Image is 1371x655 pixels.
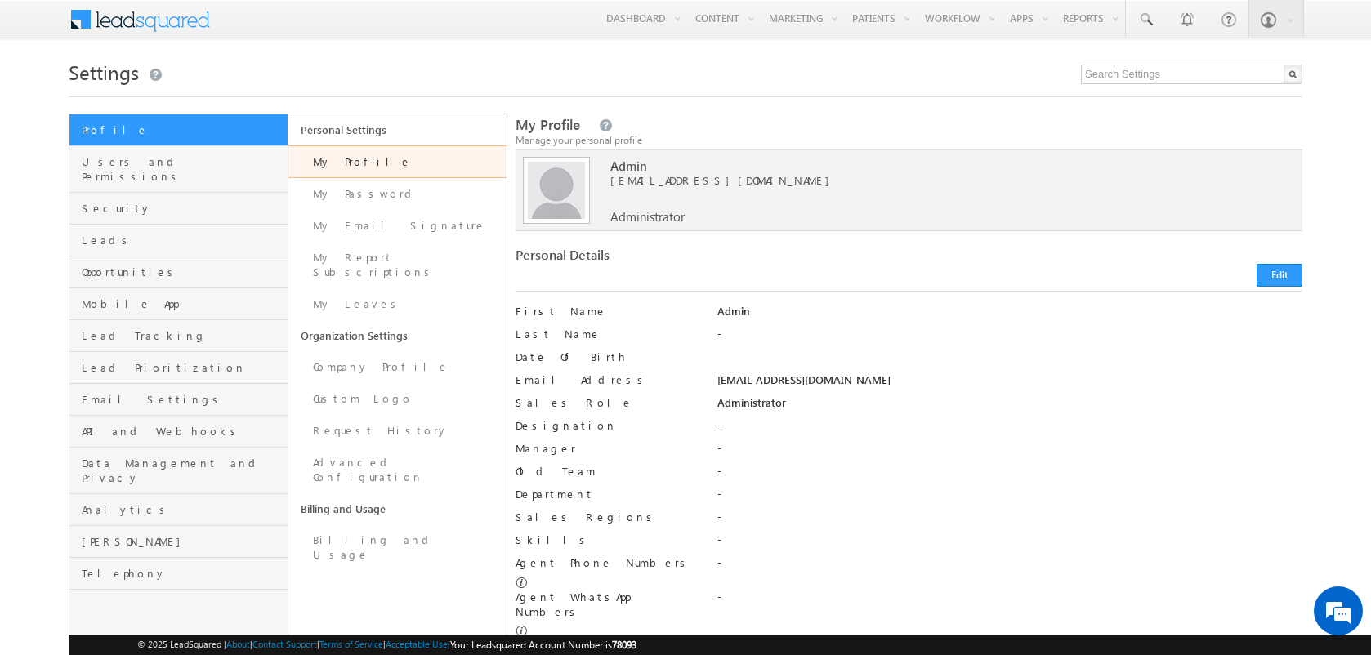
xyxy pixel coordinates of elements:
span: Security [82,201,284,216]
span: Profile [82,123,284,137]
a: My Report Subscriptions [288,242,507,288]
span: [PERSON_NAME] [82,534,284,549]
div: - [717,532,1302,555]
a: API and Webhooks [69,416,288,448]
a: Email Settings [69,384,288,416]
span: Telephony [82,566,284,581]
a: Personal Settings [288,114,507,145]
span: Your Leadsquared Account Number is [450,639,636,651]
span: Settings [69,59,139,85]
span: Lead Prioritization [82,360,284,375]
label: Skills [516,532,697,547]
span: Opportunities [82,265,284,279]
span: API and Webhooks [82,424,284,439]
label: Sales Role [516,395,697,410]
div: Administrator [717,395,1302,418]
label: Sales Regions [516,510,697,524]
a: Custom Logo [288,383,507,415]
a: About [226,639,250,649]
div: Personal Details [516,247,899,270]
div: - [717,418,1302,441]
label: Department [516,487,697,501]
label: Manager [516,441,697,456]
a: Leads [69,225,288,256]
a: Terms of Service [319,639,383,649]
span: 78093 [612,639,636,651]
a: Profile [69,114,288,146]
label: Email Address [516,372,697,387]
span: Administrator [610,209,685,224]
a: [PERSON_NAME] [69,526,288,558]
div: - [717,464,1302,487]
a: Mobile App [69,288,288,320]
label: Date Of Birth [516,350,697,364]
div: - [717,327,1302,350]
a: Advanced Configuration [288,447,507,493]
a: Lead Prioritization [69,352,288,384]
a: Lead Tracking [69,320,288,352]
a: Opportunities [69,256,288,288]
span: Data Management and Privacy [82,456,284,485]
a: Security [69,193,288,225]
div: [EMAIL_ADDRESS][DOMAIN_NAME] [717,372,1302,395]
div: Admin [717,304,1302,327]
input: Search Settings [1081,65,1302,84]
a: My Password [288,178,507,210]
div: - [717,441,1302,464]
a: Data Management and Privacy [69,448,288,494]
label: Last Name [516,327,697,341]
span: Mobile App [82,296,284,311]
a: My Profile [288,145,507,178]
span: Analytics [82,502,284,517]
a: Acceptable Use [386,639,448,649]
button: Edit [1257,264,1302,287]
a: Company Profile [288,351,507,383]
span: Email Settings [82,392,284,407]
a: Users and Permissions [69,146,288,193]
span: [EMAIL_ADDRESS][DOMAIN_NAME] [610,173,1239,188]
span: Users and Permissions [82,154,284,184]
span: Lead Tracking [82,328,284,343]
a: Billing and Usage [288,493,507,524]
label: Old Team [516,464,697,479]
a: Contact Support [252,639,317,649]
span: My Profile [516,115,580,134]
label: Agent WhatsApp Numbers [516,590,697,619]
div: - [717,510,1302,532]
a: Telephony [69,558,288,590]
label: Designation [516,418,697,433]
span: Admin [610,158,1239,173]
div: - [717,487,1302,510]
a: My Leaves [288,288,507,320]
span: © 2025 LeadSquared | | | | | [137,637,636,653]
div: Manage your personal profile [516,133,1302,148]
a: My Email Signature [288,210,507,242]
a: Analytics [69,494,288,526]
label: First Name [516,304,697,319]
a: Request History [288,415,507,447]
span: Leads [82,233,284,247]
a: Organization Settings [288,320,507,351]
div: - [717,555,1302,578]
a: Billing and Usage [288,524,507,571]
div: - [717,590,1302,613]
label: Agent Phone Numbers [516,555,691,570]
